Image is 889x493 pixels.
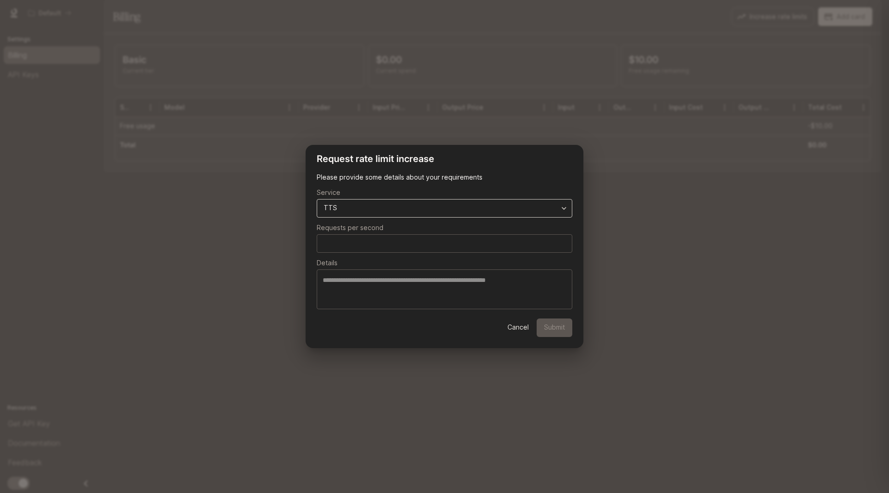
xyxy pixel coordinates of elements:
div: TTS [317,203,572,212]
h2: Request rate limit increase [306,145,583,173]
button: Cancel [503,318,533,337]
p: Details [317,260,338,266]
p: Service [317,189,340,196]
p: Please provide some details about your requirements [317,173,572,182]
p: Requests per second [317,225,383,231]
